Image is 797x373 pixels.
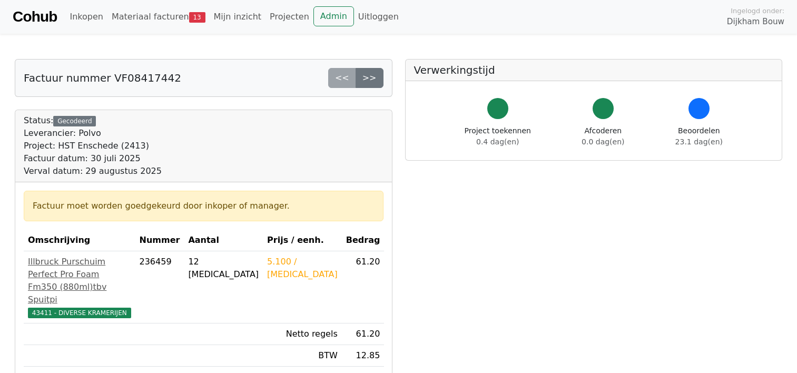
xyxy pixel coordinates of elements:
[24,114,162,178] div: Status:
[13,4,57,30] a: Cohub
[188,256,259,281] div: 12 [MEDICAL_DATA]
[342,323,385,345] td: 61.20
[675,138,723,146] span: 23.1 dag(en)
[184,230,263,251] th: Aantal
[33,200,375,212] div: Factuur moet worden goedgekeurd door inkoper of manager.
[28,256,131,306] div: Illbruck Purschuim Perfect Pro Foam Fm350 (880ml)tbv Spuitpi
[28,308,131,318] span: 43411 - DIVERSE KRAMERIJEN
[354,6,403,27] a: Uitloggen
[263,345,342,367] td: BTW
[53,116,96,126] div: Gecodeerd
[476,138,519,146] span: 0.4 dag(en)
[24,140,162,152] div: Project: HST Enschede (2413)
[267,256,338,281] div: 5.100 / [MEDICAL_DATA]
[107,6,210,27] a: Materiaal facturen13
[675,125,723,148] div: Beoordelen
[24,152,162,165] div: Factuur datum: 30 juli 2025
[135,230,184,251] th: Nummer
[24,127,162,140] div: Leverancier: Polvo
[135,251,184,323] td: 236459
[189,12,205,23] span: 13
[356,68,383,88] a: >>
[582,138,624,146] span: 0.0 dag(en)
[342,251,385,323] td: 61.20
[263,230,342,251] th: Prijs / eenh.
[342,345,385,367] td: 12.85
[210,6,266,27] a: Mijn inzicht
[263,323,342,345] td: Netto regels
[24,72,181,84] h5: Factuur nummer VF08417442
[342,230,385,251] th: Bedrag
[65,6,107,27] a: Inkopen
[28,256,131,319] a: Illbruck Purschuim Perfect Pro Foam Fm350 (880ml)tbv Spuitpi43411 - DIVERSE KRAMERIJEN
[313,6,354,26] a: Admin
[24,165,162,178] div: Verval datum: 29 augustus 2025
[414,64,774,76] h5: Verwerkingstijd
[24,230,135,251] th: Omschrijving
[582,125,624,148] div: Afcoderen
[731,6,784,16] span: Ingelogd onder:
[265,6,313,27] a: Projecten
[465,125,531,148] div: Project toekennen
[727,16,784,28] span: Dijkham Bouw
